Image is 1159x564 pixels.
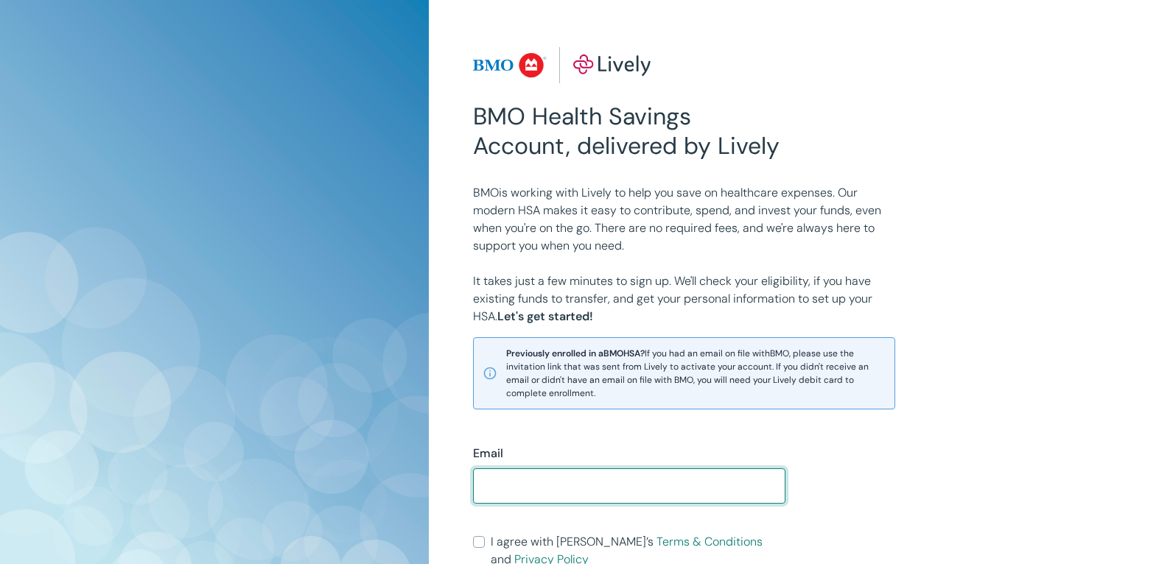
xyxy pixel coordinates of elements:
[473,272,895,325] p: It takes just a few minutes to sign up. We'll check your eligibility, if you have existing funds ...
[473,47,651,84] img: Lively
[656,534,763,549] a: Terms & Conditions
[506,348,645,359] strong: Previously enrolled in a BMO HSA?
[473,445,503,462] label: Email
[497,309,593,324] strong: Let's get started!
[473,102,785,161] h2: BMO Health Savings Account, delivered by Lively
[473,184,895,255] p: BMO is working with Lively to help you save on healthcare expenses. Our modern HSA makes it easy ...
[506,347,886,400] span: If you had an email on file with BMO , please use the invitation link that was sent from Lively t...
